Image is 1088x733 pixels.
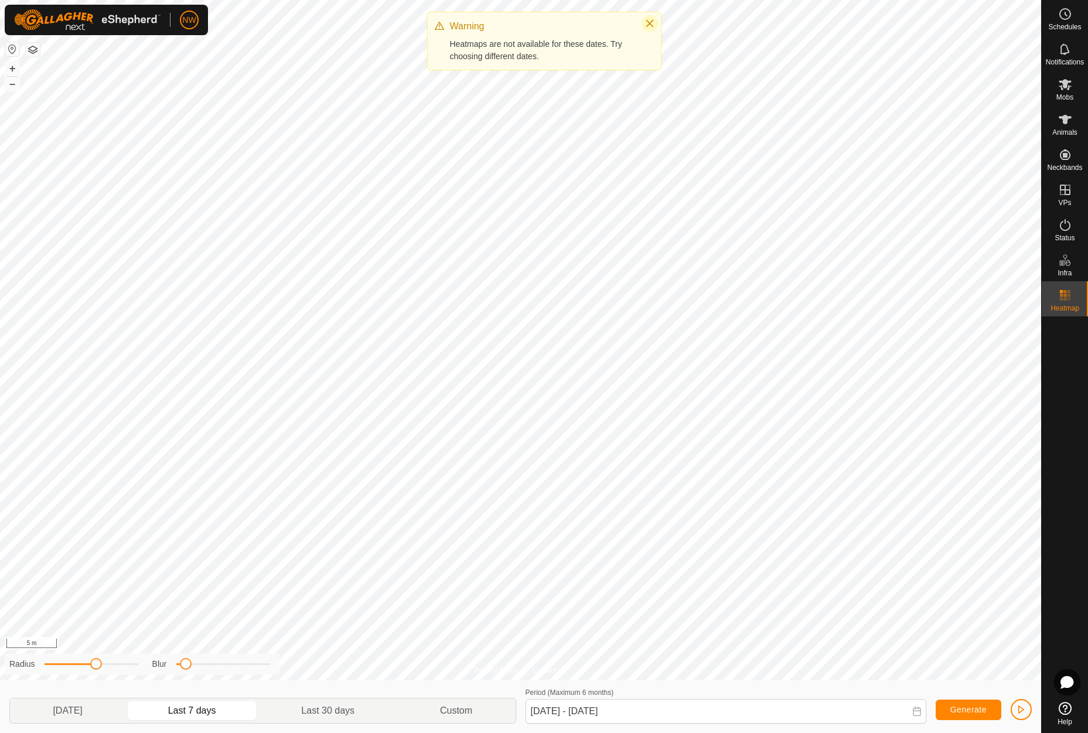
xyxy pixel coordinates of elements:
span: Help [1058,718,1072,725]
span: VPs [1058,199,1071,206]
button: Close [642,15,658,32]
span: Notifications [1046,59,1084,66]
a: Help [1042,697,1088,730]
div: Warning [450,19,633,33]
span: Last 7 days [168,704,216,718]
span: Neckbands [1047,164,1082,171]
span: Custom [440,704,472,718]
label: Radius [9,658,35,670]
span: Infra [1058,270,1072,277]
span: Schedules [1048,23,1081,30]
button: Map Layers [26,43,40,57]
span: Heatmap [1051,305,1079,312]
span: Generate [950,705,987,714]
label: Blur [152,658,167,670]
button: + [5,62,19,76]
a: Privacy Policy [474,665,518,676]
button: Generate [936,700,1001,720]
a: Contact Us [532,665,567,676]
span: NW [182,14,196,26]
span: Mobs [1056,94,1073,101]
span: Status [1055,234,1075,241]
span: Last 30 days [301,704,354,718]
button: Reset Map [5,42,19,56]
button: – [5,77,19,91]
div: Heatmaps are not available for these dates. Try choosing different dates. [450,38,633,63]
span: [DATE] [53,704,82,718]
label: Period (Maximum 6 months) [526,688,614,697]
img: Gallagher Logo [14,9,161,30]
span: Animals [1052,129,1077,136]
